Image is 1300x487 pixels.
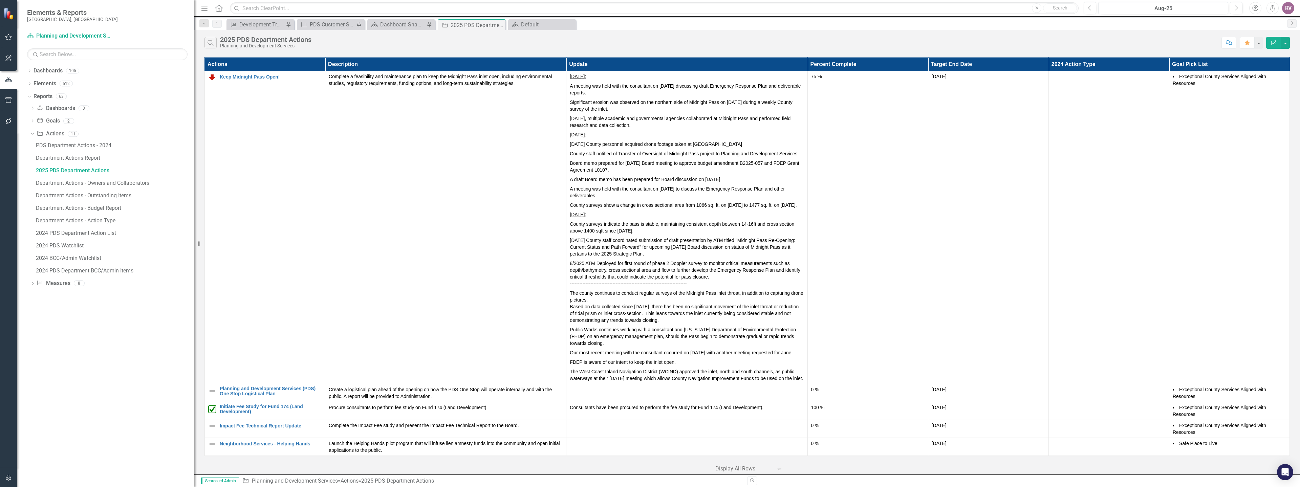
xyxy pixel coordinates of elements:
button: RV [1282,2,1294,14]
div: 0 % [811,422,925,429]
td: Double-Click to Edit [928,384,1048,402]
td: Double-Click to Edit [1169,420,1290,438]
td: Double-Click to Edit Right Click for Context Menu [205,384,325,402]
img: Not Defined [208,440,216,448]
div: Dashboard Snapshot [380,20,425,29]
span: [DATE] [932,387,947,392]
td: Double-Click to Edit [325,71,566,384]
div: 63 [56,93,67,99]
div: 2 [63,118,74,124]
td: Double-Click to Edit [1169,402,1290,420]
span: [DATE]: [570,132,586,137]
a: Neighborhood Services - Helping Hands [220,441,322,446]
p: Board memo prepared for [DATE] Board meeting to approve budget amendment B2025-057 and FDEP Grant... [570,158,804,175]
div: Development Trends [239,20,284,29]
td: Double-Click to Edit [1048,71,1169,384]
div: 512 [60,81,73,87]
td: Double-Click to Edit [1169,71,1290,384]
div: 2024 PDS Watchlist [36,243,194,249]
div: 11 [68,131,79,137]
img: ClearPoint Strategy [3,8,15,20]
a: Measures [37,280,70,287]
img: Not Defined [208,387,216,395]
div: 2024 PDS Department Action List [36,230,194,236]
a: Initiate Fee Study for Fund 174 (Land Development) [220,404,322,415]
div: Department Actions - Owners and Collaborators [36,180,194,186]
a: Department Actions - Outstanding Items [34,190,194,201]
a: Dashboards [37,105,75,112]
p: Launch the Helping Hands pilot program that will infuse lien amnesty funds into the community and... [329,440,563,453]
td: Double-Click to Edit [325,438,566,456]
td: Double-Click to Edit [807,384,928,402]
div: Department Actions - Action Type [36,218,194,224]
p: FDEP is aware of our intent to keep the inlet open. [570,357,804,367]
div: 2025 PDS Department Actions [36,168,194,174]
p: A meeting was held with the consultant on [DATE] discussing draft Emergency Response Plan and del... [570,81,804,97]
div: 2025 PDS Department Actions [220,36,311,43]
p: [DATE], multiple academic and governmental agencies collaborated at Midnight Pass and performed f... [570,114,804,130]
td: Double-Click to Edit [566,456,807,473]
td: Double-Click to Edit Right Click for Context Menu [205,420,325,438]
td: Double-Click to Edit [807,402,928,420]
a: Department Actions - Action Type [34,215,194,226]
a: Default [510,20,574,29]
div: 2025 PDS Department Actions [451,21,504,29]
a: Development Trends [228,20,284,29]
p: Create a logistical plan ahead of the opening on how the PDS One Stop will operate internally and... [329,386,563,400]
div: 0 % [811,386,925,393]
td: Double-Click to Edit [1169,438,1290,456]
p: 8/2025 ATM Deployed for first round of phase 2 Doppler survey to monitor critical measurements su... [570,259,804,288]
p: Procure consultants to perform fee study on Fund 174 (Land Development). [329,404,563,411]
a: Department Actions Report [34,153,194,163]
div: PDS Department Actions - 2024 [36,142,194,149]
a: Dashboards [34,67,63,75]
td: Double-Click to Edit [566,71,807,384]
a: Goals [37,117,60,125]
div: 105 [66,68,79,74]
td: Double-Click to Edit Right Click for Context Menu [205,456,325,473]
span: [DATE]: [570,212,586,217]
a: PDS Department Actions - 2024 [34,140,194,151]
input: Search Below... [27,48,188,60]
td: Double-Click to Edit [325,456,566,473]
a: Planning and Development Services [27,32,112,40]
td: Double-Click to Edit [325,384,566,402]
div: Aug-25 [1101,4,1226,13]
p: The West Coast Inland Navigation District (WCIND) approved the inlet, north and south channels, a... [570,367,804,382]
td: Double-Click to Edit [1048,402,1169,420]
div: Department Actions Report [36,155,194,161]
td: Double-Click to Edit [566,402,807,420]
span: Safe Place to Live [1179,441,1217,446]
div: 2024 PDS Department BCC/Admin Items [36,268,194,274]
div: 8 [74,281,85,286]
div: Department Actions - Budget Report [36,205,194,211]
a: 2025 PDS Department Actions [34,165,194,176]
div: 75 % [811,73,925,80]
input: Search ClearPoint... [230,2,1079,14]
p: [DATE] County personnel acquired drone footage taken at [GEOGRAPHIC_DATA] [570,139,804,149]
a: Keep Midnight Pass Open! [220,74,322,80]
p: A meeting was held with the consultant on [DATE] to discuss the Emergency Response Plan and other... [570,184,804,200]
td: Double-Click to Edit [1048,456,1169,473]
div: 100 % [811,404,925,411]
td: Double-Click to Edit Right Click for Context Menu [205,71,325,384]
td: Double-Click to Edit Right Click for Context Menu [205,438,325,456]
a: Department Actions - Owners and Collaborators [34,178,194,189]
td: Double-Click to Edit [1169,384,1290,402]
div: Default [521,20,574,29]
a: 2024 PDS Department Action List [34,228,194,239]
span: [DATE] [932,74,947,79]
div: Open Intercom Messenger [1277,464,1293,480]
span: Search [1053,5,1067,10]
p: County staff notified of Transfer of Oversight of Midnight Pass project to Planning and Developme... [570,149,804,158]
button: Search [1043,3,1077,13]
img: Below Plan [208,73,216,81]
p: The county continues to conduct regular surveys of the Midnight Pass inlet throat, in addition to... [570,288,804,325]
span: [DATE] [932,441,947,446]
span: Exceptional County Services Aligned with Resources [1173,405,1266,417]
td: Double-Click to Edit [325,402,566,420]
td: Double-Click to Edit [1169,456,1290,473]
a: Actions [37,130,64,138]
td: Double-Click to Edit [807,456,928,473]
